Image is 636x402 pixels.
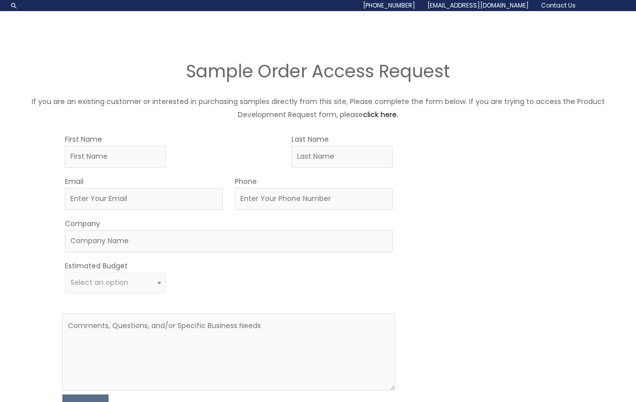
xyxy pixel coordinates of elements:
span: [EMAIL_ADDRESS][DOMAIN_NAME] [427,1,529,10]
label: First Name [65,133,102,146]
label: Company [65,217,100,230]
a: Search icon link [10,2,18,10]
input: Company Name [65,230,393,252]
input: Enter Your Phone Number [235,188,393,210]
span: Contact Us [541,1,576,10]
label: Estimated Budget [65,259,128,272]
input: Enter Your Email [65,188,223,210]
label: Email [65,175,83,188]
a: click here. [363,110,398,120]
input: First Name [65,146,166,168]
span: Select an option [70,277,128,287]
span: [PHONE_NUMBER] [363,1,415,10]
label: Phone [235,175,257,188]
label: Last Name [292,133,329,146]
p: If you are an existing customer or interested in purchasing samples directly from this site, Plea... [17,95,620,121]
h2: Sample Order Access Request [17,60,620,83]
input: Last Name [292,146,393,168]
